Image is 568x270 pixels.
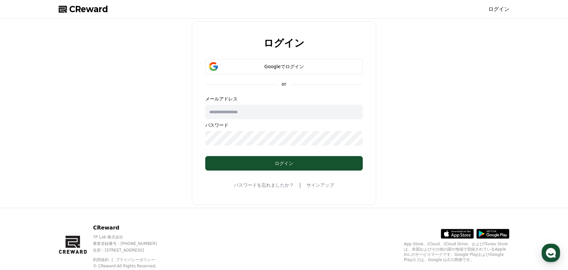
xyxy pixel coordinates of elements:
[69,4,108,14] span: CReward
[93,257,114,262] a: 利用規約
[93,241,170,246] p: 事業登録番号 : [PHONE_NUMBER]
[234,182,294,188] a: パスワードを忘れましたか？
[278,81,290,87] p: or
[205,156,363,171] button: ログイン
[93,248,170,253] p: 住所 : [STREET_ADDRESS]
[59,4,108,14] a: CReward
[299,181,301,189] span: |
[306,182,334,188] a: サインアップ
[93,224,170,232] p: CReward
[215,63,353,70] div: Googleでログイン
[93,234,170,240] p: YP Lab 株式会社
[218,160,350,167] div: ログイン
[264,38,304,48] h2: ログイン
[93,263,170,269] p: © CReward All Rights Reserved.
[205,122,363,128] p: パスワード
[488,5,509,13] a: ログイン
[404,241,509,262] p: App Store、iCloud、iCloud Drive、およびiTunes Storeは、米国およびその他の国や地域で登録されているApple Inc.のサービスマークです。Google P...
[205,59,363,74] button: Googleでログイン
[116,257,155,262] a: プライバシーポリシー
[205,95,363,102] p: メールアドレス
